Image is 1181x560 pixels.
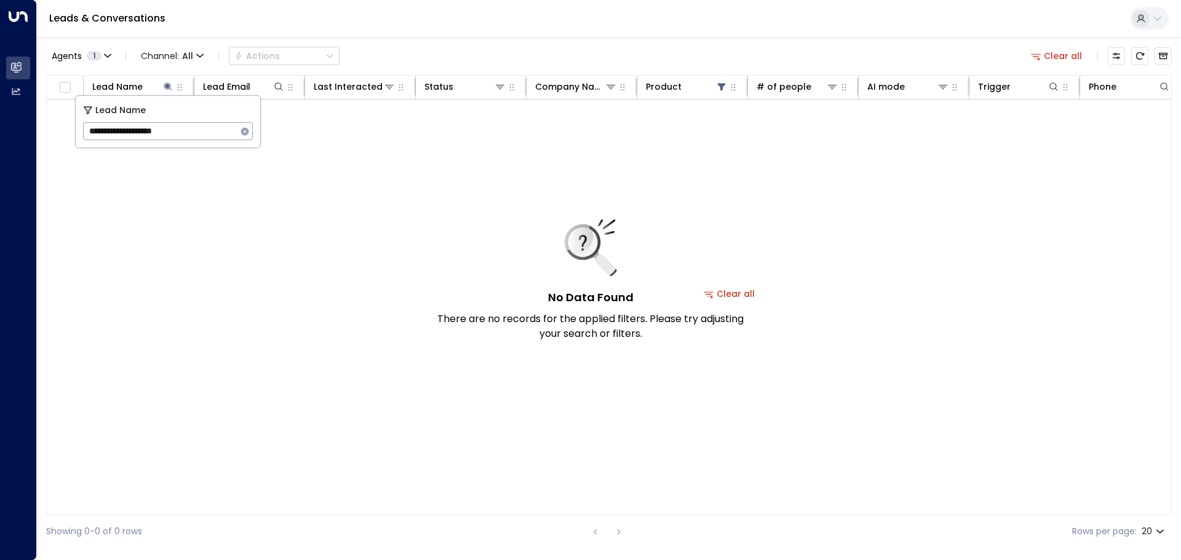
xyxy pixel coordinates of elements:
[424,79,506,94] div: Status
[587,524,627,539] nav: pagination navigation
[424,79,453,94] div: Status
[229,47,340,65] button: Actions
[229,47,340,65] div: Button group with a nested menu
[49,11,165,25] a: Leads & Conversations
[646,79,728,94] div: Product
[92,79,143,94] div: Lead Name
[234,50,280,61] div: Actions
[535,79,617,94] div: Company Name
[1089,79,1171,94] div: Phone
[757,79,838,94] div: # of people
[136,47,209,65] button: Channel:All
[1108,47,1125,65] button: Customize
[46,525,142,538] div: Showing 0-0 of 0 rows
[87,51,101,61] span: 1
[52,52,82,60] span: Agents
[437,312,744,341] p: There are no records for the applied filters. Please try adjusting your search or filters.
[978,79,1060,94] div: Trigger
[92,79,174,94] div: Lead Name
[646,79,682,94] div: Product
[57,80,73,95] span: Toggle select all
[1131,47,1148,65] span: Refresh
[203,79,250,94] div: Lead Email
[867,79,949,94] div: AI mode
[314,79,396,94] div: Last Interacted
[535,79,605,94] div: Company Name
[1142,523,1167,540] div: 20
[867,79,905,94] div: AI mode
[1072,525,1137,538] label: Rows per page:
[1155,47,1172,65] button: Archived Leads
[203,79,285,94] div: Lead Email
[182,51,193,61] span: All
[978,79,1011,94] div: Trigger
[314,79,383,94] div: Last Interacted
[136,47,209,65] span: Channel:
[46,47,116,65] button: Agents1
[757,79,811,94] div: # of people
[548,289,634,306] h5: No Data Found
[1089,79,1116,94] div: Phone
[1026,47,1088,65] button: Clear all
[95,103,146,117] span: Lead Name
